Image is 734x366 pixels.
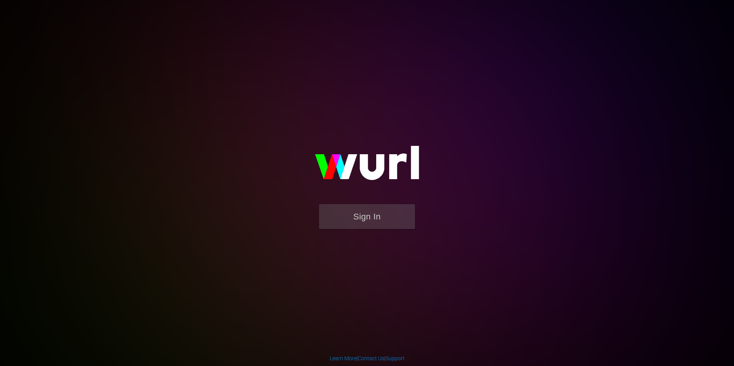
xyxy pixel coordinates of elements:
a: Support [385,355,405,361]
div: | | [330,354,405,362]
a: Contact Us [358,355,384,361]
a: Learn More [330,355,357,361]
img: wurl-logo-on-black-223613ac3d8ba8fe6dc639794a292ebdb59501304c7dfd60c99c58986ef67473.svg [290,129,444,204]
button: Sign In [319,204,415,229]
